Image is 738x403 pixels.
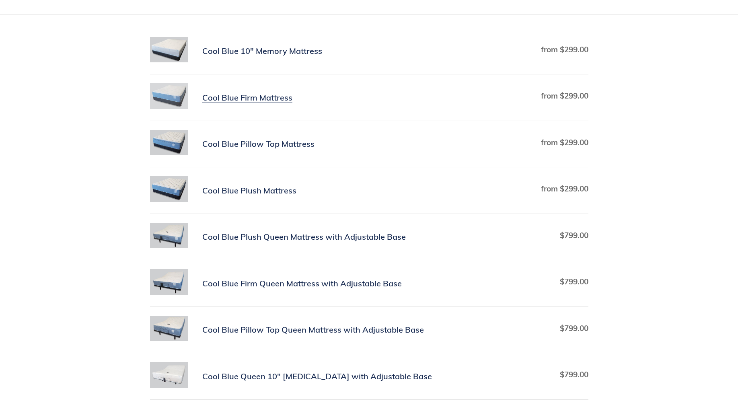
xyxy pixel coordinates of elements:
a: Cool Blue Plush Mattress [150,176,588,205]
a: Cool Blue Firm Mattress [150,83,588,112]
a: Cool Blue Plush Queen Mattress with Adjustable Base [150,223,588,251]
a: Cool Blue Pillow Top Mattress [150,130,588,158]
a: Cool Blue 10" Memory Mattress [150,37,588,66]
a: Cool Blue Firm Queen Mattress with Adjustable Base [150,269,588,298]
a: Cool Blue Pillow Top Queen Mattress with Adjustable Base [150,316,588,344]
a: Cool Blue Queen 10" Memory Foam with Adjustable Base [150,362,588,391]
